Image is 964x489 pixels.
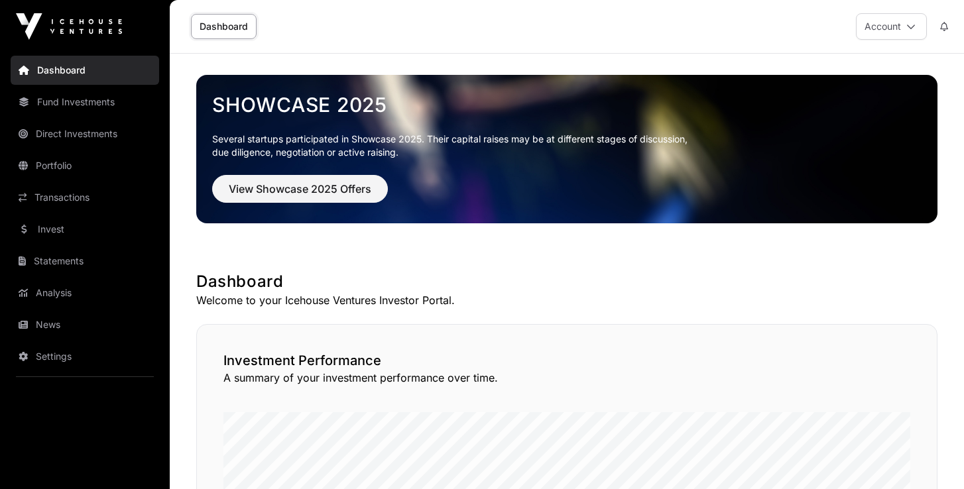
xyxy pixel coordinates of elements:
[11,342,159,371] a: Settings
[11,310,159,339] a: News
[196,75,937,223] img: Showcase 2025
[11,56,159,85] a: Dashboard
[212,175,388,203] button: View Showcase 2025 Offers
[11,278,159,307] a: Analysis
[212,93,922,117] a: Showcase 2025
[196,292,937,308] p: Welcome to your Icehouse Ventures Investor Portal.
[898,425,964,489] iframe: Chat Widget
[212,133,922,159] p: Several startups participated in Showcase 2025. Their capital raises may be at different stages o...
[191,14,257,39] a: Dashboard
[11,119,159,148] a: Direct Investments
[856,13,927,40] button: Account
[11,87,159,117] a: Fund Investments
[11,215,159,244] a: Invest
[11,246,159,276] a: Statements
[16,13,122,40] img: Icehouse Ventures Logo
[11,183,159,212] a: Transactions
[196,271,937,292] h1: Dashboard
[223,351,910,370] h2: Investment Performance
[11,151,159,180] a: Portfolio
[223,370,910,386] p: A summary of your investment performance over time.
[212,188,388,201] a: View Showcase 2025 Offers
[229,181,371,197] span: View Showcase 2025 Offers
